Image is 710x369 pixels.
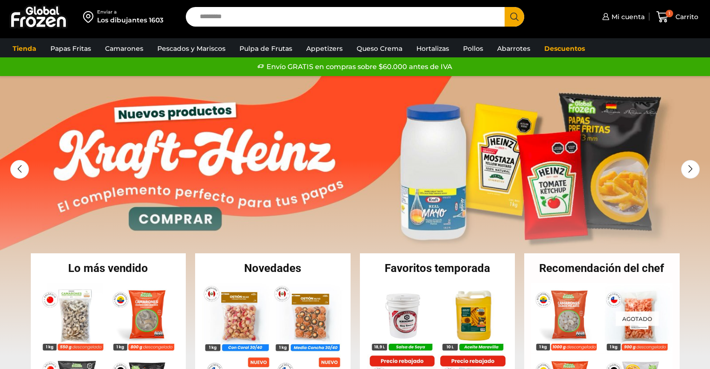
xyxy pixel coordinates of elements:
a: Tienda [8,40,41,57]
div: Los dibujantes 1603 [97,15,163,25]
a: Descuentos [540,40,590,57]
a: Abarrotes [492,40,535,57]
div: Enviar a [97,9,163,15]
a: Pulpa de Frutas [235,40,297,57]
button: Search button [505,7,524,27]
a: Queso Crema [352,40,407,57]
span: Carrito [673,12,698,21]
a: Camarones [100,40,148,57]
h2: Recomendación del chef [524,263,680,274]
div: Previous slide [10,160,29,179]
p: Agotado [616,311,659,326]
a: Hortalizas [412,40,454,57]
a: Papas Fritas [46,40,96,57]
a: Appetizers [302,40,347,57]
img: address-field-icon.svg [83,9,97,25]
a: Mi cuenta [600,7,645,26]
span: Mi cuenta [609,12,645,21]
a: 1 Carrito [654,6,701,28]
h2: Lo más vendido [31,263,186,274]
h2: Novedades [195,263,351,274]
a: Pescados y Mariscos [153,40,230,57]
span: 1 [666,10,673,17]
a: Pollos [458,40,488,57]
div: Next slide [681,160,700,179]
h2: Favoritos temporada [360,263,515,274]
